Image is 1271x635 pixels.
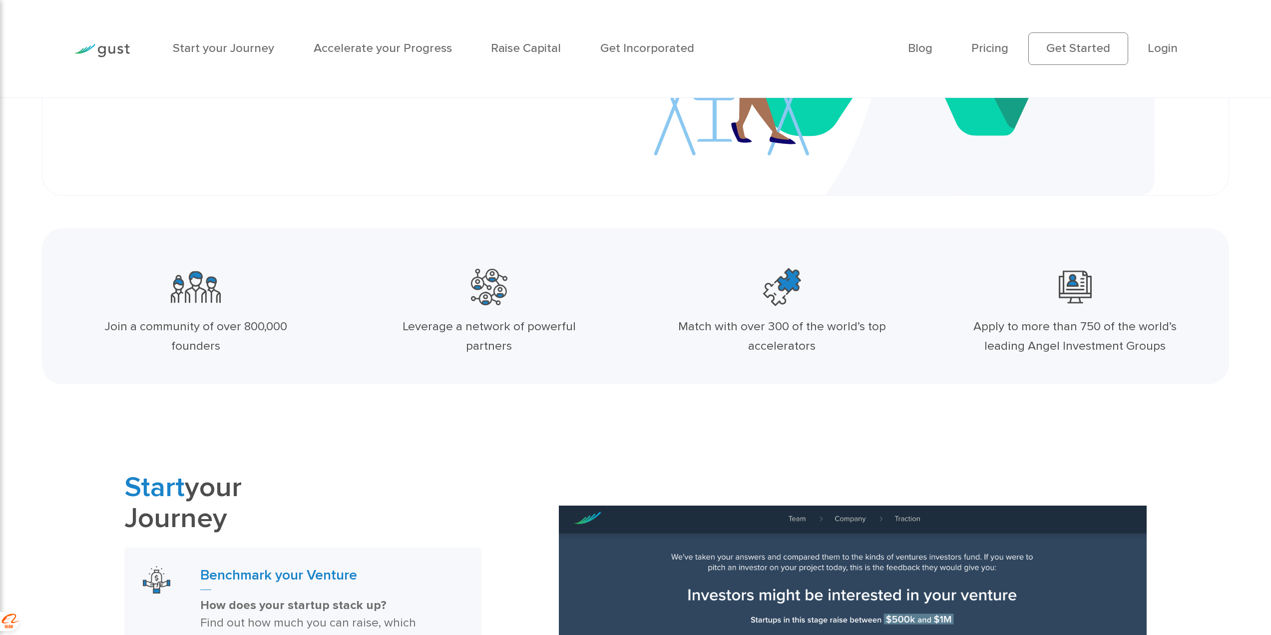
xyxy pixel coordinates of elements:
[171,262,221,312] img: Community Founders
[173,41,274,55] a: Start your Journey
[200,598,387,613] strong: How does your startup stack up?
[380,317,598,356] div: Leverage a network of powerful partners
[908,41,932,55] a: Blog
[314,41,452,55] a: Accelerate your Progress
[966,317,1184,356] div: Apply to more than 750 of the world’s leading Angel Investment Groups
[1028,32,1128,64] a: Get Started
[1059,262,1092,312] img: Leading Angel Investment
[971,41,1008,55] a: Pricing
[124,470,185,504] span: Start
[87,317,305,356] div: Join a community of over 800,000 founders
[74,44,130,57] img: Gust Logo
[673,317,891,356] div: Match with over 300 of the world’s top accelerators
[600,41,694,55] a: Get Incorporated
[763,262,801,312] img: Top Accelerators
[200,566,463,591] h3: Benchmark your Venture
[1148,41,1178,55] a: Login
[471,262,507,312] img: Powerful Partners
[491,41,561,55] a: Raise Capital
[143,566,170,594] img: Benchmark Your Venture
[124,472,481,534] h2: your Journey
